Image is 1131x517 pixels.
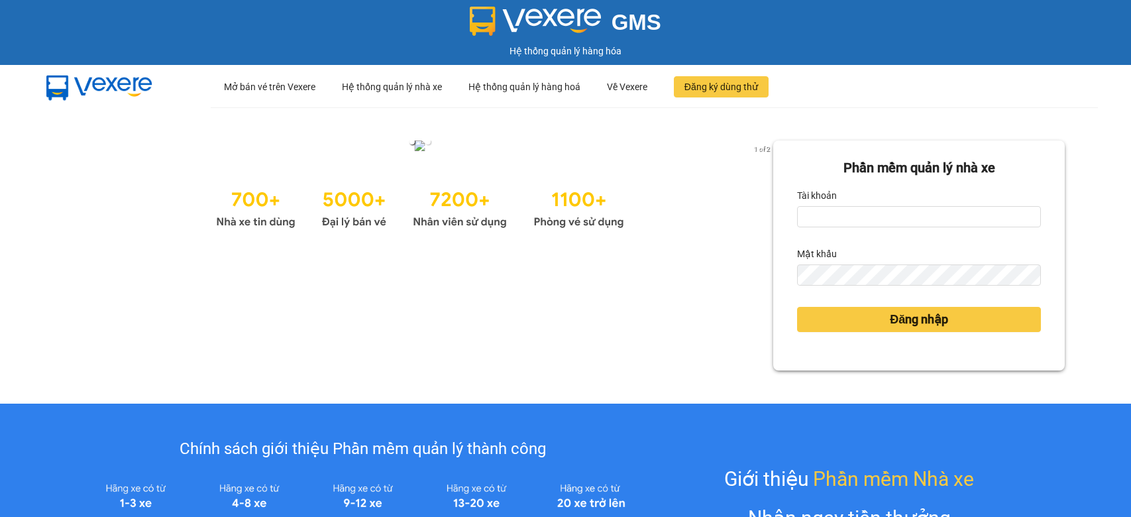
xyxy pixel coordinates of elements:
div: Chính sách giới thiệu Phần mềm quản lý thành công [79,437,646,462]
label: Tài khoản [797,185,837,206]
button: Đăng nhập [797,307,1041,332]
div: Mở bán vé trên Vexere [224,66,315,108]
button: Đăng ký dùng thử [674,76,769,97]
label: Mật khẩu [797,243,837,264]
span: GMS [612,10,661,34]
div: Về Vexere [607,66,647,108]
input: Mật khẩu [797,264,1041,286]
div: Hệ thống quản lý hàng hoá [468,66,580,108]
button: next slide / item [755,141,773,155]
button: previous slide / item [66,141,85,155]
div: Hệ thống quản lý nhà xe [342,66,442,108]
a: GMS [470,20,661,30]
img: logo 2 [470,7,601,36]
li: slide item 1 [409,139,415,144]
span: Đăng nhập [890,310,948,329]
img: Statistics.png [216,182,624,232]
span: Phần mềm Nhà xe [813,463,974,494]
div: Phần mềm quản lý nhà xe [797,158,1041,178]
div: Giới thiệu [724,463,974,494]
img: mbUUG5Q.png [33,65,166,109]
li: slide item 2 [425,139,431,144]
span: Đăng ký dùng thử [684,80,758,94]
input: Tài khoản [797,206,1041,227]
div: Hệ thống quản lý hàng hóa [3,44,1128,58]
p: 1 of 2 [750,141,773,158]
